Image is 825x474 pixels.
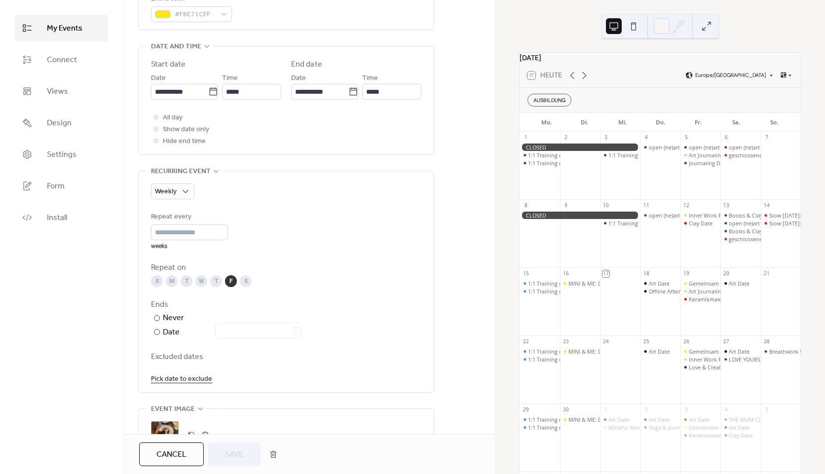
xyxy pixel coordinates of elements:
[163,112,183,124] span: All day
[602,338,609,345] div: 24
[723,270,730,277] div: 20
[720,227,760,235] div: Boobs & Clay: Female only special
[689,295,817,303] div: Keramikmalerei: Gestalte deinen Selbstliebe-Anker
[723,134,730,141] div: 6
[139,442,204,466] button: Cancel
[602,134,609,141] div: 3
[763,338,770,345] div: 28
[523,270,529,277] div: 15
[683,134,690,141] div: 5
[720,219,760,227] div: open (he)art café
[523,338,529,345] div: 22
[640,144,680,151] div: open (he)art café
[291,59,322,71] div: End date
[720,151,760,159] div: geschlossene Gesellschaft - doors closed
[151,351,421,363] span: Excluded dates
[528,159,611,167] div: 1:1 Training mit [PERSON_NAME]
[720,356,760,363] div: LOVE YOURSELF LOUD: DJ Night & Selflove-Art
[520,356,560,363] div: 1:1 Training mit Caterina (digital oder 5020 Salzburg)
[680,219,720,227] div: Clay Date
[528,288,714,295] div: 1:1 Training mit [PERSON_NAME] (digital oder 5020 [GEOGRAPHIC_DATA])
[568,416,657,423] div: MINI & ME: Dein Moment mit Baby
[151,421,179,449] div: ;
[640,416,680,423] div: Art Date
[240,275,252,287] div: S
[166,275,178,287] div: M
[565,113,603,132] div: Di.
[723,338,730,345] div: 27
[151,275,163,287] div: S
[225,275,237,287] div: F
[151,211,226,223] div: Repeat every
[560,280,600,287] div: MINI & ME: Dein Moment mit Baby
[15,109,108,136] a: Design
[649,288,683,295] div: Offline Affairs
[649,144,692,151] div: open (he)art café
[602,270,609,277] div: 17
[608,416,629,423] div: Art Date
[643,338,650,345] div: 25
[523,406,529,413] div: 29
[680,348,720,355] div: Gemeinsam stark: Kreativzeit für Kind & Eltern
[362,73,378,84] span: Time
[649,424,752,431] div: Yoga & Journaling: She. Breathes. Writes.
[689,144,732,151] div: open (he)art café
[163,312,185,324] div: Never
[720,424,760,431] div: Art Date
[640,424,680,431] div: Yoga & Journaling: She. Breathes. Writes.
[729,348,750,355] div: Art Date
[649,416,670,423] div: Art Date
[291,73,306,84] span: Date
[181,275,192,287] div: T
[689,432,817,439] div: Keramikmalerei: Gestalte deinen Selbstliebe-Anker
[689,356,820,363] div: Inner Work Ritual: Innere Stimmen sichtbar machen
[562,406,569,413] div: 30
[680,295,720,303] div: Keramikmalerei: Gestalte deinen Selbstliebe-Anker
[528,424,714,431] div: 1:1 Training mit [PERSON_NAME] (digital oder 5020 [GEOGRAPHIC_DATA])
[763,202,770,209] div: 14
[155,185,177,198] span: Weekly
[643,406,650,413] div: 2
[520,416,560,423] div: 1:1 Training mit Caterina (digital oder 5020 Salzburg)
[763,134,770,141] div: 7
[729,144,772,151] div: open (he)art café
[568,280,657,287] div: MINI & ME: Dein Moment mit Baby
[163,124,209,136] span: Show date only
[47,212,67,224] span: Install
[720,144,760,151] div: open (he)art café
[680,356,720,363] div: Inner Work Ritual: Innere Stimmen sichtbar machen
[163,136,206,147] span: Hide end time
[151,59,186,71] div: Start date
[151,373,212,385] span: Pick date to exclude
[720,280,760,287] div: Art Date
[210,275,222,287] div: T
[761,348,801,355] div: Breathwork Session und Acryl Painting Workshop
[680,288,720,295] div: Art Journaling Workshop
[520,288,560,295] div: 1:1 Training mit Caterina (digital oder 5020 Salzburg)
[520,280,560,287] div: 1:1 Training mit Caterina (digital oder 5020 Salzburg)
[680,151,720,159] div: Art Journaling Workshop
[15,141,108,168] a: Settings
[523,202,529,209] div: 8
[151,299,419,311] div: Ends
[683,338,690,345] div: 26
[151,41,201,53] span: Date and time
[689,219,712,227] div: Clay Date
[680,280,720,287] div: Gemeinsam stark: Kreativzeit für Kind & Eltern
[151,403,195,415] span: Event image
[689,364,800,371] div: Love & Create – Malen für dein inneres Kind
[600,424,640,431] div: Mindful Moves – Achtsame Körperübungen für mehr Balance
[175,9,216,21] span: #F8E71CFF
[729,280,750,287] div: Art Date
[47,54,77,66] span: Connect
[600,416,640,423] div: Art Date
[763,270,770,277] div: 21
[15,173,108,199] a: Form
[528,348,714,355] div: 1:1 Training mit [PERSON_NAME] (digital oder 5020 [GEOGRAPHIC_DATA])
[520,159,560,167] div: 1:1 Training mit Caterina
[151,73,166,84] span: Date
[602,406,609,413] div: 1
[761,219,801,227] div: Slow Sunday: Dot Painting & Self Love
[520,348,560,355] div: 1:1 Training mit Caterina (digital oder 5020 Salzburg)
